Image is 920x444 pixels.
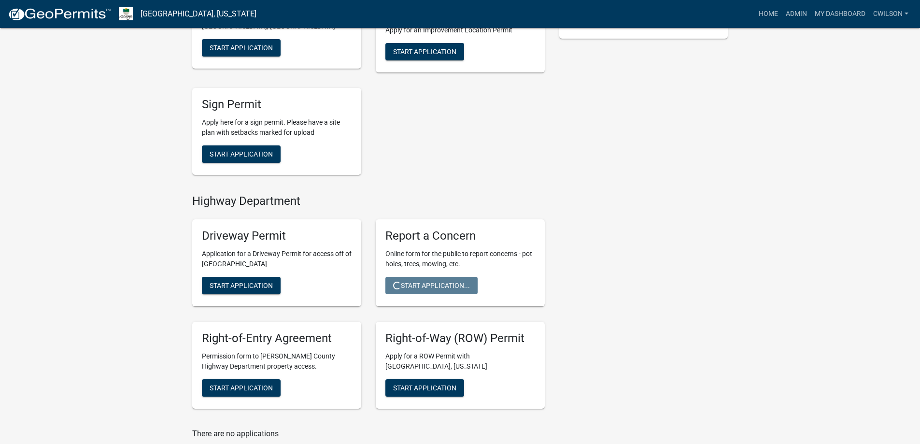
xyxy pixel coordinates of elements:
[210,150,273,158] span: Start Application
[393,282,470,289] span: Start Application...
[192,194,545,208] h4: Highway Department
[869,5,912,23] a: cwilson
[385,25,535,35] p: Apply for an Improvement Location Permit
[202,145,281,163] button: Start Application
[755,5,782,23] a: Home
[393,47,456,55] span: Start Application
[202,331,352,345] h5: Right-of-Entry Agreement
[141,6,256,22] a: [GEOGRAPHIC_DATA], [US_STATE]
[782,5,811,23] a: Admin
[811,5,869,23] a: My Dashboard
[385,277,478,294] button: Start Application...
[202,117,352,138] p: Apply here for a sign permit. Please have a site plan with setbacks marked for upload
[119,7,133,20] img: Morgan County, Indiana
[210,44,273,52] span: Start Application
[192,428,545,440] p: There are no applications
[210,282,273,289] span: Start Application
[202,351,352,372] p: Permission form to [PERSON_NAME] County Highway Department property access.
[202,379,281,397] button: Start Application
[202,277,281,294] button: Start Application
[385,379,464,397] button: Start Application
[385,229,535,243] h5: Report a Concern
[202,249,352,269] p: Application for a Driveway Permit for access off of [GEOGRAPHIC_DATA]
[202,39,281,57] button: Start Application
[210,384,273,392] span: Start Application
[385,351,535,372] p: Apply for a ROW Permit with [GEOGRAPHIC_DATA], [US_STATE]
[393,384,456,392] span: Start Application
[202,229,352,243] h5: Driveway Permit
[385,43,464,60] button: Start Application
[202,98,352,112] h5: Sign Permit
[385,331,535,345] h5: Right-of-Way (ROW) Permit
[385,249,535,269] p: Online form for the public to report concerns - pot holes, trees, mowing, etc.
